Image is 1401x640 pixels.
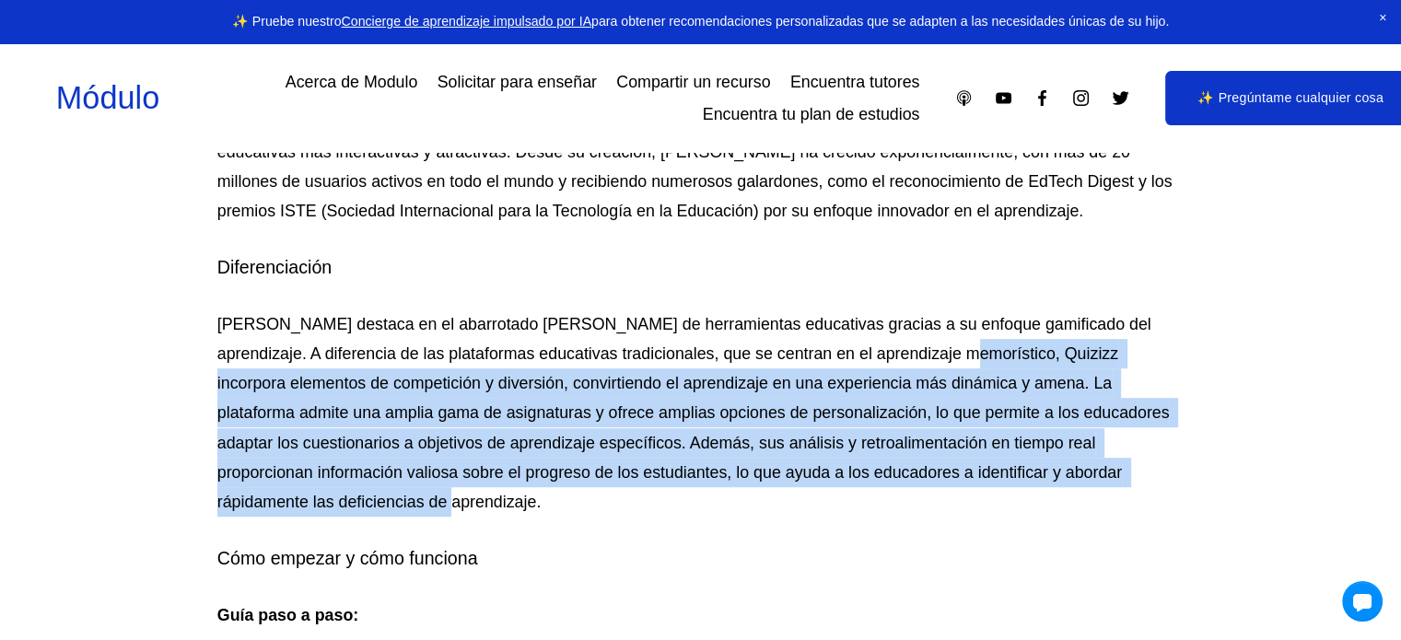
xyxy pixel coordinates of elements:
a: Compartir un recurso [616,65,770,99]
a: Módulo [56,80,159,115]
a: Acerca de Modulo [286,65,418,99]
font: Solicitar para enseñar [438,73,597,91]
a: Concierge de aprendizaje impulsado por IA [342,14,592,29]
a: Encuentra tu plan de estudios [703,99,920,132]
font: Quizizz, una plataforma de aprendizaje interactivo, fue cofundada por [PERSON_NAME] y [PERSON_NAM... [217,24,1185,219]
font: Compartir un recurso [616,73,770,91]
font: Diferenciación [217,257,332,277]
font: Acerca de Modulo [286,73,418,91]
a: Gorjeo [1111,88,1130,108]
a: Instagram [1071,88,1091,108]
a: YouTube [994,88,1013,108]
font: [PERSON_NAME] destaca en el abarrotado [PERSON_NAME] de herramientas educativas gracias a su enfo... [217,315,1174,510]
a: Solicitar para enseñar [438,65,597,99]
font: Encuentra tutores [790,73,920,91]
font: Guía paso a paso: [217,606,358,624]
a: Facebook [1033,88,1052,108]
a: Encuentra tutores [790,65,920,99]
font: Encuentra tu plan de estudios [703,105,920,123]
font: ✨ Pregúntame cualquier cosa [1197,90,1383,105]
a: Podcasts de Apple [954,88,974,108]
font: Cómo empezar y cómo funciona [217,548,478,568]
